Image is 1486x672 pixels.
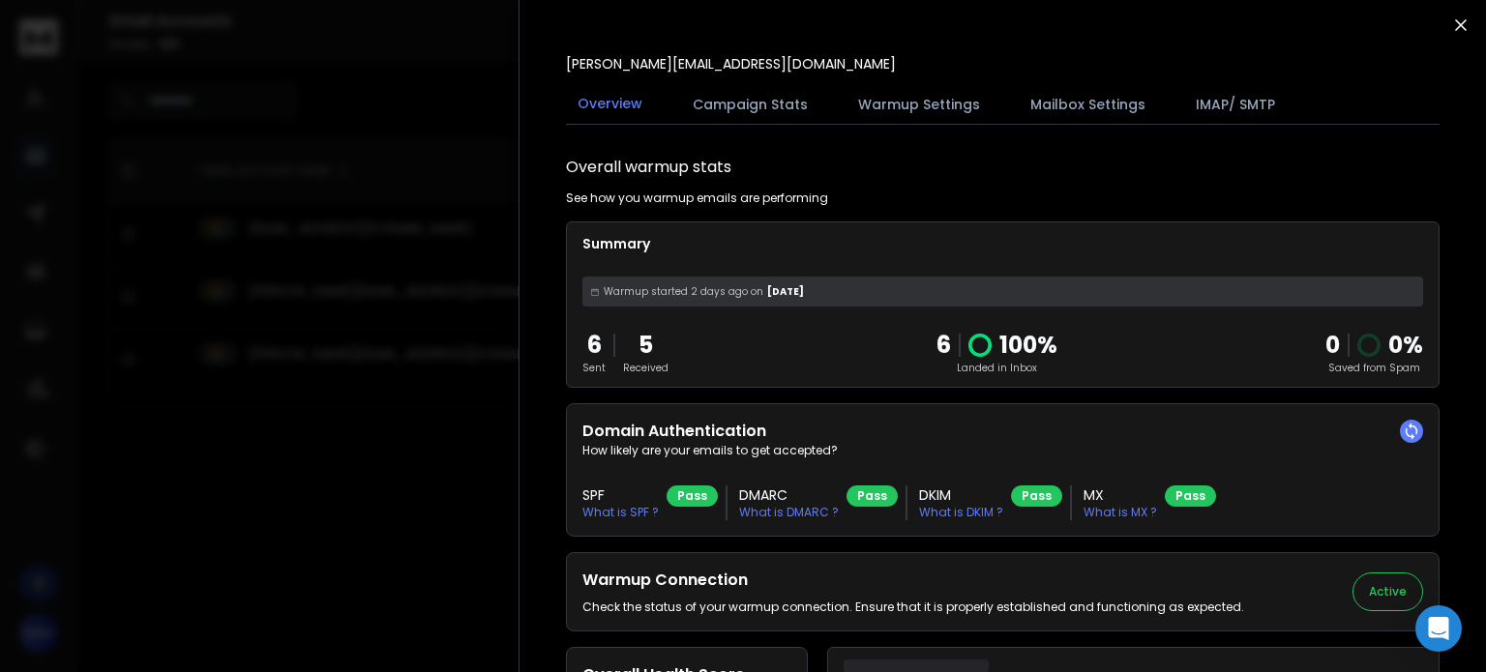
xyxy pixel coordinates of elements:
[739,505,839,520] p: What is DMARC ?
[999,330,1057,361] p: 100 %
[1415,605,1462,652] div: Open Intercom Messenger
[1084,485,1157,505] h3: MX
[936,330,951,361] p: 6
[847,485,898,507] div: Pass
[1019,83,1157,126] button: Mailbox Settings
[847,83,992,126] button: Warmup Settings
[566,156,731,179] h1: Overall warmup stats
[582,420,1423,443] h2: Domain Authentication
[582,277,1423,307] div: [DATE]
[623,330,669,361] p: 5
[681,83,819,126] button: Campaign Stats
[582,505,659,520] p: What is SPF ?
[936,361,1057,375] p: Landed in Inbox
[667,485,718,507] div: Pass
[623,361,669,375] p: Received
[1011,485,1062,507] div: Pass
[1325,361,1423,375] p: Saved from Spam
[566,54,896,73] p: [PERSON_NAME][EMAIL_ADDRESS][DOMAIN_NAME]
[739,485,839,505] h3: DMARC
[1084,505,1157,520] p: What is MX ?
[582,485,659,505] h3: SPF
[919,505,1003,520] p: What is DKIM ?
[1352,572,1423,611] button: Active
[582,443,1423,458] p: How likely are your emails to get accepted?
[582,234,1423,253] p: Summary
[582,361,606,375] p: Sent
[582,569,1244,592] h2: Warmup Connection
[1388,330,1423,361] p: 0 %
[582,330,606,361] p: 6
[919,485,1003,505] h3: DKIM
[1184,83,1287,126] button: IMAP/ SMTP
[566,82,654,127] button: Overview
[566,190,828,206] p: See how you warmup emails are performing
[1165,485,1216,507] div: Pass
[582,599,1244,615] p: Check the status of your warmup connection. Ensure that it is properly established and functionin...
[1325,329,1340,361] strong: 0
[604,284,763,299] span: Warmup started 2 days ago on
